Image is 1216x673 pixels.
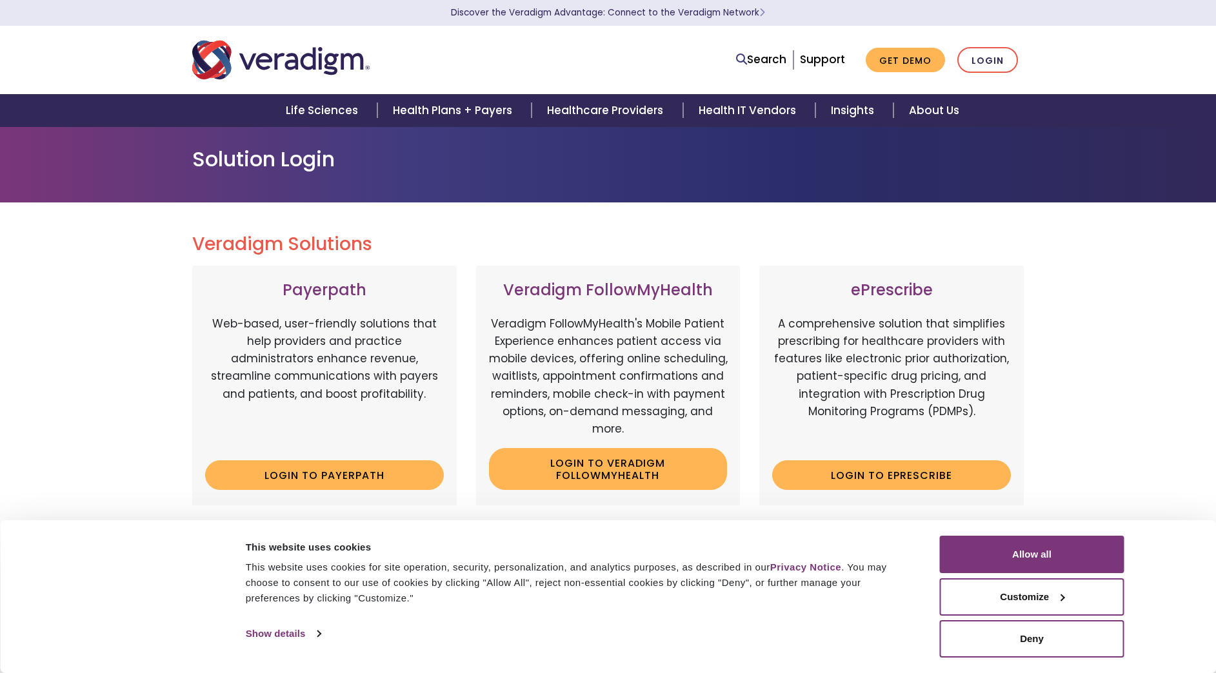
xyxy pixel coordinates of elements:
a: Insights [815,94,893,127]
button: Customize [940,578,1124,616]
span: Learn More [759,6,765,19]
a: Healthcare Providers [532,94,683,127]
h1: Solution Login [192,147,1024,171]
a: Support [800,52,845,67]
h3: Veradigm FollowMyHealth [489,281,728,300]
a: Login to Veradigm FollowMyHealth [489,448,728,490]
a: Health IT Vendors [683,94,815,127]
div: This website uses cookies for site operation, security, personalization, and analytics purposes, ... [246,560,911,606]
p: A comprehensive solution that simplifies prescribing for healthcare providers with features like ... [772,315,1011,451]
a: Get Demo [866,48,945,73]
button: Deny [940,620,1124,658]
img: Veradigm logo [192,39,370,81]
a: Search [736,51,786,68]
a: Login to ePrescribe [772,460,1011,490]
a: Health Plans + Payers [377,94,532,127]
p: Veradigm FollowMyHealth's Mobile Patient Experience enhances patient access via mobile devices, o... [489,315,728,438]
div: This website uses cookies [246,540,911,555]
a: Life Sciences [270,94,377,127]
a: Privacy Notice [770,561,841,572]
h3: ePrescribe [772,281,1011,300]
h2: Veradigm Solutions [192,233,1024,255]
p: Web-based, user-friendly solutions that help providers and practice administrators enhance revenu... [205,315,444,451]
h3: Payerpath [205,281,444,300]
a: Discover the Veradigm Advantage: Connect to the Veradigm NetworkLearn More [451,6,765,19]
a: About Us [893,94,975,127]
a: Show details [246,624,321,643]
a: Login to Payerpath [205,460,444,490]
a: Login [957,47,1018,73]
button: Allow all [940,536,1124,573]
